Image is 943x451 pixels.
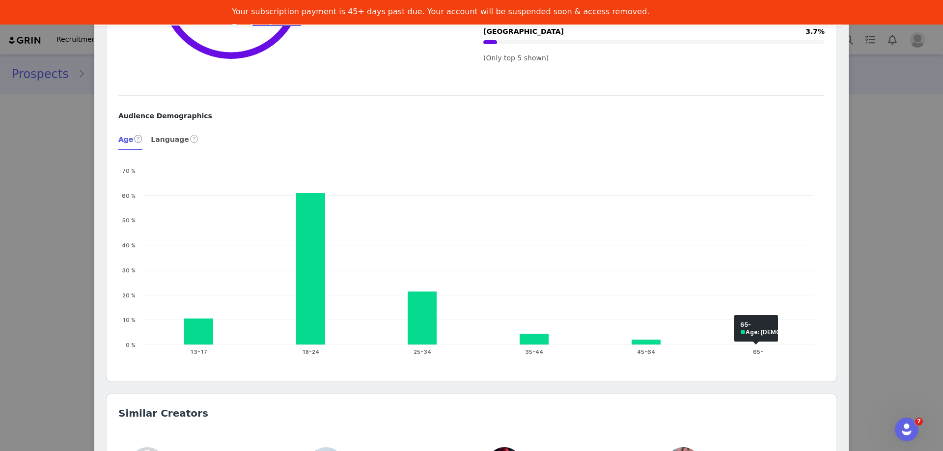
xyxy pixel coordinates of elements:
div: Age [118,127,143,151]
text: 70 % [122,167,136,174]
text: 18-24 [302,348,319,355]
text: 60 % [122,192,136,199]
text: 0 % [126,342,136,348]
span: 7 [915,418,923,425]
iframe: Intercom live chat [895,418,918,441]
text: 10 % [122,317,136,323]
span: [GEOGRAPHIC_DATA] [483,27,564,35]
text: 65- [753,348,763,355]
div: Audience Demographics [118,111,825,121]
div: Language [151,127,198,151]
span: (Only top 5 shown) [483,54,549,62]
text: 30 % [122,267,136,274]
div: Your subscription payment is 45+ days past due. Your account will be suspended soon & access remo... [232,7,649,17]
text: 25-34 [414,348,431,355]
a: Pay Invoices [232,23,287,33]
text: 20 % [122,292,136,299]
text: 45-64 [637,348,655,355]
text: 40 % [122,242,136,249]
body: Rich Text Area. Press ALT-0 for help. [8,8,403,19]
text: 50 % [122,217,136,224]
h2: Similar Creators [118,406,825,421]
text: 13-17 [190,348,207,355]
text: 35-44 [525,348,543,355]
